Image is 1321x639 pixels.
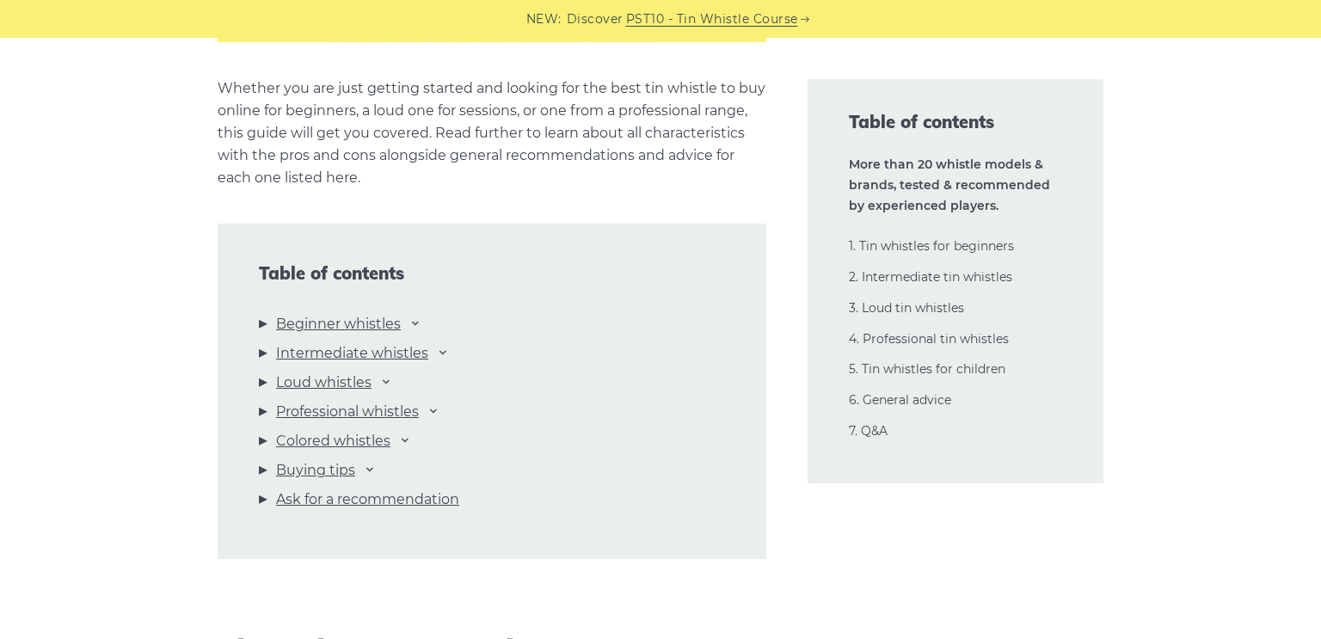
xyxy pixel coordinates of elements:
[259,263,725,284] span: Table of contents
[276,488,459,511] a: Ask for a recommendation
[626,9,798,29] a: PST10 - Tin Whistle Course
[849,269,1012,285] a: 2. Intermediate tin whistles
[849,157,1050,213] strong: More than 20 whistle models & brands, tested & recommended by experienced players.
[849,300,964,316] a: 3. Loud tin whistles
[276,313,401,335] a: Beginner whistles
[849,110,1062,134] span: Table of contents
[849,361,1005,377] a: 5. Tin whistles for children
[276,401,419,423] a: Professional whistles
[849,238,1014,254] a: 1. Tin whistles for beginners
[526,9,562,29] span: NEW:
[849,331,1009,347] a: 4. Professional tin whistles
[849,392,951,408] a: 6. General advice
[218,77,766,189] p: Whether you are just getting started and looking for the best tin whistle to buy online for begin...
[567,9,624,29] span: Discover
[276,459,355,482] a: Buying tips
[276,342,428,365] a: Intermediate whistles
[849,423,888,439] a: 7. Q&A
[276,372,372,394] a: Loud whistles
[276,430,390,452] a: Colored whistles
